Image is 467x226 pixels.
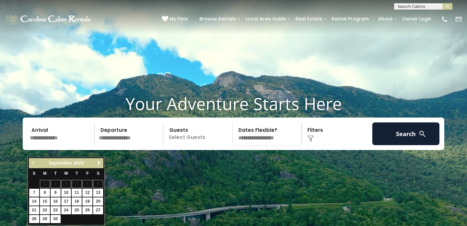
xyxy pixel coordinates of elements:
[170,16,188,22] span: My Favs
[72,189,82,197] a: 11
[93,197,103,206] a: 20
[61,197,71,206] a: 17
[49,160,72,166] span: September
[97,171,100,176] span: Saturday
[72,206,82,214] a: 25
[29,197,39,206] a: 14
[418,130,426,138] img: search-regular-white.png
[29,189,39,197] a: 7
[76,171,78,176] span: Thursday
[40,197,50,206] a: 15
[54,171,57,176] span: Tuesday
[29,215,39,223] a: 28
[82,189,92,197] a: 12
[196,14,239,24] a: Browse Rentals
[51,215,61,223] a: 30
[33,171,35,176] span: Sunday
[74,160,84,166] span: 2025
[292,14,325,24] a: Real Estate
[93,189,103,197] a: 13
[441,16,448,23] img: phone-regular-white.png
[5,13,92,26] img: White-1-1-2.png
[372,122,439,145] button: Search
[242,14,289,24] a: Local Area Guide
[61,189,71,197] a: 10
[328,14,372,24] a: Rental Program
[51,206,61,214] a: 23
[72,197,82,206] a: 18
[162,16,190,23] a: My Favs
[165,122,232,145] p: Select Guests
[40,215,50,223] a: 29
[399,14,435,24] a: Owner Login
[375,14,396,24] a: About
[40,189,50,197] a: 8
[96,160,102,166] span: Next
[51,189,61,197] a: 9
[82,197,92,206] a: 19
[307,135,314,142] img: filter--v1.png
[64,171,68,176] span: Wednesday
[51,197,61,206] a: 16
[61,206,71,214] a: 24
[86,171,89,176] span: Friday
[93,206,103,214] a: 27
[95,159,103,167] a: Next
[5,94,462,114] h1: Your Adventure Starts Here
[82,206,92,214] a: 26
[43,171,47,176] span: Monday
[455,16,462,23] img: mail-regular-white.png
[29,206,39,214] a: 21
[40,206,50,214] a: 22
